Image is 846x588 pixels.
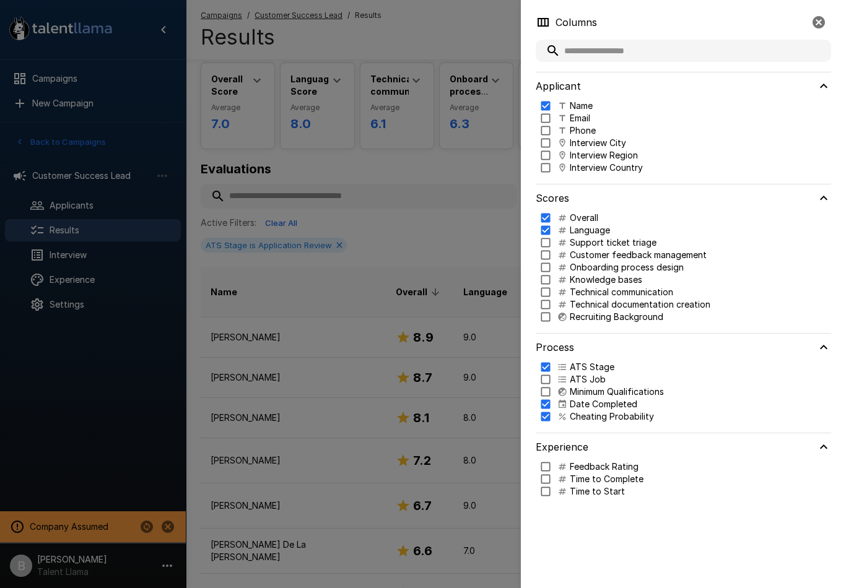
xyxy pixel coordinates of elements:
[570,361,614,373] p: ATS Stage
[570,410,654,423] p: Cheating Probability
[570,473,643,485] p: Time to Complete
[570,137,626,149] p: Interview City
[570,224,610,236] p: Language
[536,77,581,95] h6: Applicant
[570,149,638,162] p: Interview Region
[570,286,673,298] p: Technical communication
[536,189,569,207] h6: Scores
[570,100,593,112] p: Name
[570,274,642,286] p: Knowledge bases
[570,236,656,249] p: Support ticket triage
[570,398,637,410] p: Date Completed
[556,15,597,30] p: Columns
[570,373,606,386] p: ATS Job
[536,339,574,356] h6: Process
[570,261,684,274] p: Onboarding process design
[570,460,639,473] p: Feedback Rating
[570,212,598,224] p: Overall
[570,124,596,137] p: Phone
[570,485,625,498] p: Time to Start
[570,112,590,124] p: Email
[570,298,710,311] p: Technical documentation creation
[536,438,588,456] h6: Experience
[570,162,643,174] p: Interview Country
[570,249,707,261] p: Customer feedback management
[570,311,663,323] p: Recruiting Background
[570,386,664,398] p: Minimum Qualifications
